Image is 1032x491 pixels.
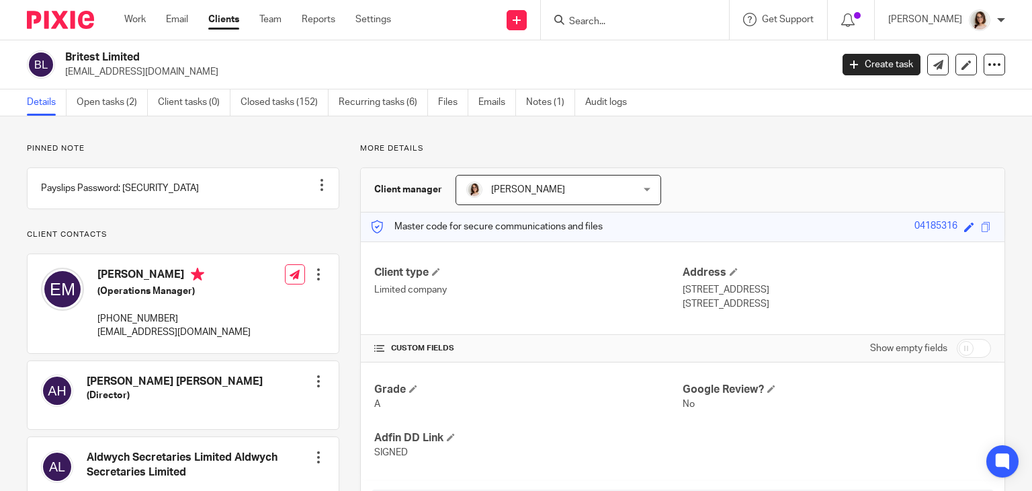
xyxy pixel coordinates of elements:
a: Email [166,13,188,26]
a: Details [27,89,67,116]
p: Pinned note [27,143,339,154]
a: Emails [478,89,516,116]
span: Get Support [762,15,814,24]
p: [PERSON_NAME] [888,13,962,26]
img: svg%3E [41,375,73,407]
span: [PERSON_NAME] [491,185,565,194]
p: [EMAIL_ADDRESS][DOMAIN_NAME] [65,65,822,79]
img: Caroline%20-%20HS%20-%20LI.png [969,9,990,31]
p: [STREET_ADDRESS] [683,297,991,311]
a: Settings [355,13,391,26]
a: Team [259,13,282,26]
img: svg%3E [41,268,84,311]
div: 04185316 [914,219,957,235]
h4: Google Review? [683,383,991,397]
a: Create task [843,54,920,75]
a: Recurring tasks (6) [339,89,428,116]
h4: Client type [374,266,683,280]
h4: Grade [374,383,683,397]
a: Notes (1) [526,89,575,116]
h5: (Director) [87,389,263,402]
p: More details [360,143,1005,154]
a: Open tasks (2) [77,89,148,116]
p: [STREET_ADDRESS] [683,283,991,297]
h5: (Operations Manager) [97,285,251,298]
h4: CUSTOM FIELDS [374,343,683,354]
a: Audit logs [585,89,637,116]
a: Closed tasks (152) [241,89,329,116]
a: Client tasks (0) [158,89,230,116]
span: SIGNED [374,448,408,457]
label: Show empty fields [870,342,947,355]
h4: [PERSON_NAME] [97,268,251,285]
h3: Client manager [374,183,442,196]
p: [PHONE_NUMBER] [97,312,251,326]
a: Clients [208,13,239,26]
h2: Britest Limited [65,50,671,65]
a: Files [438,89,468,116]
h4: [PERSON_NAME] [PERSON_NAME] [87,375,263,389]
span: No [683,400,695,409]
img: Caroline%20-%20HS%20-%20LI.png [466,182,482,198]
h4: Address [683,266,991,280]
span: A [374,400,380,409]
i: Primary [191,268,204,281]
a: Reports [302,13,335,26]
p: [EMAIL_ADDRESS][DOMAIN_NAME] [97,326,251,339]
h4: Aldwych Secretaries Limited Aldwych Secretaries Limited [87,451,312,480]
p: Limited company [374,283,683,297]
a: Work [124,13,146,26]
p: Client contacts [27,229,339,240]
img: Pixie [27,11,94,29]
img: svg%3E [27,50,55,79]
input: Search [568,16,689,28]
img: svg%3E [41,451,73,483]
h4: Adfin DD Link [374,431,683,445]
p: Master code for secure communications and files [371,220,603,233]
